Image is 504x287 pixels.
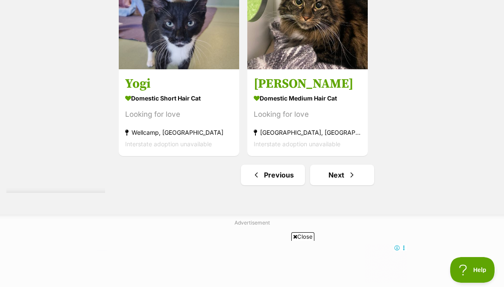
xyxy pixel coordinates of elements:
span: Interstate adoption unavailable [254,140,340,148]
strong: Wellcamp, [GEOGRAPHIC_DATA] [125,127,233,138]
iframe: Advertisement [97,244,407,283]
span: Close [291,232,314,241]
a: Next page [310,165,374,185]
a: Previous page [241,165,305,185]
iframe: Help Scout Beacon - Open [450,257,495,283]
nav: Pagination [118,165,498,185]
strong: Domestic Medium Hair Cat [254,92,361,104]
h3: [PERSON_NAME] [254,76,361,92]
strong: [GEOGRAPHIC_DATA], [GEOGRAPHIC_DATA] [254,127,361,138]
h3: Yogi [125,76,233,92]
div: Looking for love [254,109,361,120]
div: Looking for love [125,109,233,120]
strong: Domestic Short Hair Cat [125,92,233,104]
a: [PERSON_NAME] Domestic Medium Hair Cat Looking for love [GEOGRAPHIC_DATA], [GEOGRAPHIC_DATA] Inte... [247,69,368,156]
span: Interstate adoption unavailable [125,140,212,148]
a: Yogi Domestic Short Hair Cat Looking for love Wellcamp, [GEOGRAPHIC_DATA] Interstate adoption una... [119,69,239,156]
